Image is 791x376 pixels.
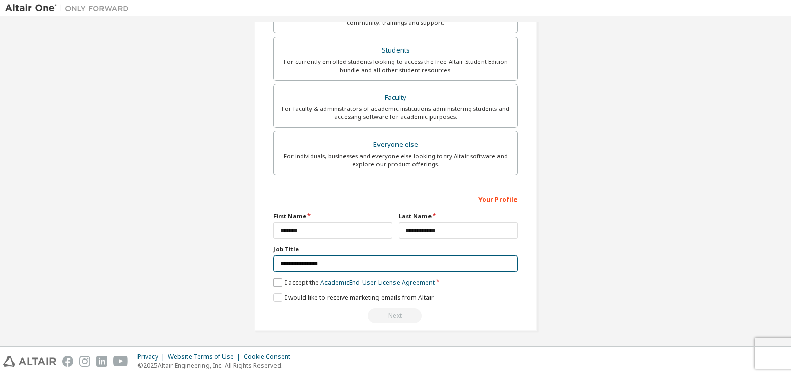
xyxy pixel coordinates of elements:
div: Your Profile [273,191,518,207]
p: © 2025 Altair Engineering, Inc. All Rights Reserved. [137,361,297,370]
label: I accept the [273,278,435,287]
div: Read and acccept EULA to continue [273,308,518,323]
div: Everyone else [280,138,511,152]
label: Last Name [399,212,518,220]
label: First Name [273,212,392,220]
div: For faculty & administrators of academic institutions administering students and accessing softwa... [280,105,511,121]
div: For individuals, businesses and everyone else looking to try Altair software and explore our prod... [280,152,511,168]
div: Privacy [137,353,168,361]
div: Faculty [280,91,511,105]
img: facebook.svg [62,356,73,367]
div: Cookie Consent [244,353,297,361]
a: Academic End-User License Agreement [320,278,435,287]
img: youtube.svg [113,356,128,367]
div: Website Terms of Use [168,353,244,361]
img: instagram.svg [79,356,90,367]
img: Altair One [5,3,134,13]
img: linkedin.svg [96,356,107,367]
label: I would like to receive marketing emails from Altair [273,293,434,302]
label: Job Title [273,245,518,253]
div: For currently enrolled students looking to access the free Altair Student Edition bundle and all ... [280,58,511,74]
img: altair_logo.svg [3,356,56,367]
div: Students [280,43,511,58]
